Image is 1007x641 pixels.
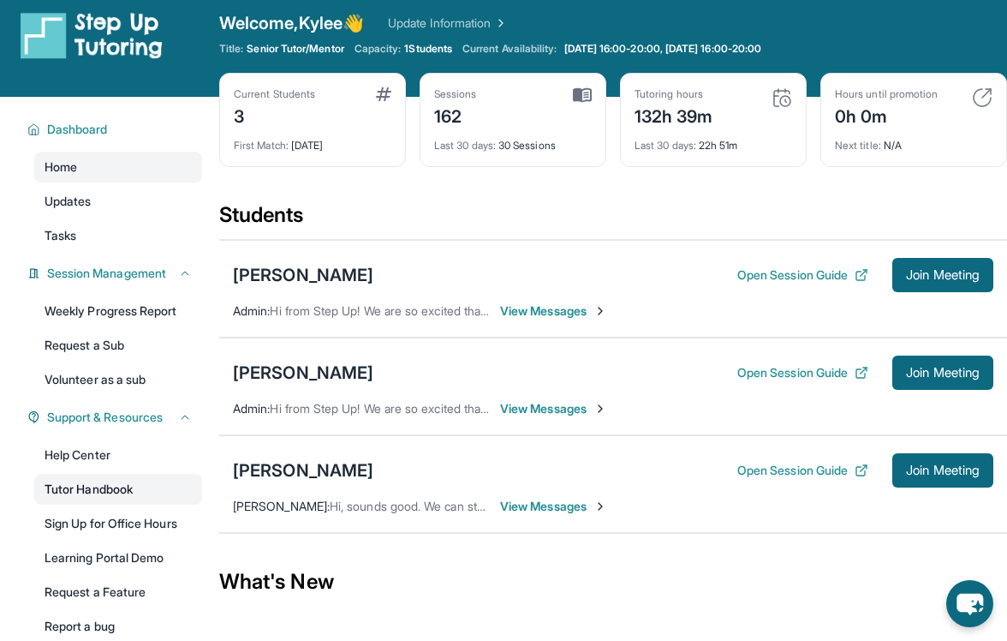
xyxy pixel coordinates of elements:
[34,220,202,251] a: Tasks
[892,453,993,488] button: Join Meeting
[45,159,77,176] span: Home
[47,121,108,138] span: Dashboard
[946,580,993,627] button: chat-button
[593,304,607,318] img: Chevron-Right
[462,42,557,56] span: Current Availability:
[34,364,202,395] a: Volunteer as a sub
[491,15,508,32] img: Chevron Right
[233,458,373,482] div: [PERSON_NAME]
[34,577,202,608] a: Request a Feature
[892,356,993,390] button: Join Meeting
[219,11,364,35] span: Welcome, Kylee 👋
[737,462,868,479] button: Open Session Guide
[21,11,163,59] img: logo
[247,42,343,56] span: Senior Tutor/Mentor
[388,15,508,32] a: Update Information
[835,87,938,101] div: Hours until promotion
[593,402,607,416] img: Chevron-Right
[972,87,992,108] img: card
[219,201,1007,239] div: Students
[40,409,192,426] button: Support & Resources
[40,121,192,138] button: Dashboard
[635,87,713,101] div: Tutoring hours
[34,296,202,326] a: Weekly Progress Report
[234,129,391,153] div: [DATE]
[737,267,868,284] button: Open Session Guide
[234,101,315,129] div: 3
[233,263,373,287] div: [PERSON_NAME]
[906,465,980,476] span: Join Meeting
[34,152,202,183] a: Home
[34,186,202,217] a: Updates
[500,400,607,417] span: View Messages
[376,87,391,101] img: card
[906,270,980,280] span: Join Meeting
[635,129,792,153] div: 22h 51m
[892,258,993,292] button: Join Meeting
[34,330,202,361] a: Request a Sub
[233,361,373,385] div: [PERSON_NAME]
[434,87,477,101] div: Sessions
[906,368,980,378] span: Join Meeting
[835,129,992,153] div: N/A
[593,500,607,513] img: Chevron-Right
[34,542,202,573] a: Learning Portal Demo
[635,139,696,152] span: Last 30 days :
[500,303,607,320] span: View Messages
[330,499,593,513] span: Hi, sounds good. We can start now, I'll get set up
[434,101,477,129] div: 162
[47,409,163,426] span: Support & Resources
[635,101,713,129] div: 132h 39m
[561,42,766,56] a: [DATE] 16:00-20:00, [DATE] 16:00-20:00
[355,42,402,56] span: Capacity:
[47,265,166,282] span: Session Management
[45,227,76,244] span: Tasks
[34,508,202,539] a: Sign Up for Office Hours
[434,139,496,152] span: Last 30 days :
[45,193,92,210] span: Updates
[835,101,938,129] div: 0h 0m
[233,303,270,318] span: Admin :
[234,87,315,101] div: Current Students
[564,42,762,56] span: [DATE] 16:00-20:00, [DATE] 16:00-20:00
[500,498,607,515] span: View Messages
[404,42,452,56] span: 1 Students
[772,87,792,108] img: card
[34,440,202,470] a: Help Center
[233,499,330,513] span: [PERSON_NAME] :
[40,265,192,282] button: Session Management
[219,42,243,56] span: Title:
[233,401,270,416] span: Admin :
[434,129,592,153] div: 30 Sessions
[737,364,868,381] button: Open Session Guide
[219,544,1007,620] div: What's New
[34,474,202,505] a: Tutor Handbook
[234,139,289,152] span: First Match :
[573,87,592,103] img: card
[835,139,881,152] span: Next title :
